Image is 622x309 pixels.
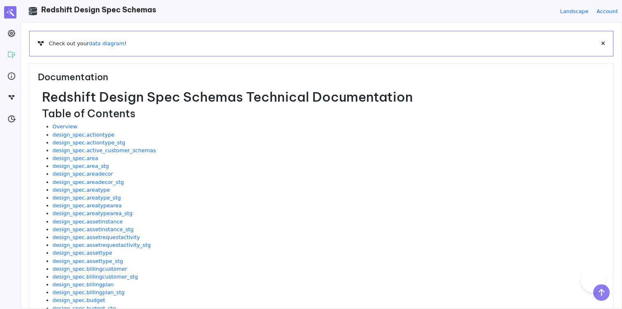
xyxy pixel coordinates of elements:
[53,218,123,225] a: design_spec.assetinstance
[53,210,132,216] a: design_spec.areatypearea_stg
[53,147,156,153] a: design_spec.active_customer_schemas
[53,132,115,138] a: design_spec.actiontype
[581,268,606,293] iframe: Toggle Customer Support
[4,6,16,19] img: Magic Data logo
[596,7,618,15] a: Account
[53,242,151,248] a: design_spec.assetrequestactivity_stg
[53,155,98,161] a: design_spec.area
[41,5,156,14] span: Redshift Design Spec Schemas
[53,202,122,209] a: design_spec.areatypearea
[38,72,605,89] h3: Documentation
[53,234,140,240] a: design_spec.assetrequestactivity
[53,226,134,232] a: design_spec.assetinstance_stg
[42,89,605,105] h1: Redshift Design Spec Schemas Technical Documentation
[53,281,114,288] a: design_spec.billingplan
[560,7,589,15] a: Landscape
[53,250,112,256] a: design_spec.assettype
[38,39,605,47] div: Check out your !
[53,195,121,201] a: design_spec.areatype_stg
[53,266,127,272] a: design_spec.billingcustomer
[53,163,109,169] a: design_spec.area_stg
[42,107,605,120] h2: Table of Contents
[53,139,125,146] a: design_spec.actiontype_stg
[53,179,124,185] a: design_spec.areadecor_stg
[53,289,125,295] a: design_spec.billingplan_stg
[89,40,124,46] a: data diagram
[53,187,110,193] a: design_spec.areatype
[53,297,105,303] a: design_spec.budget
[53,123,77,130] a: Overview
[53,171,113,177] a: design_spec.areadecor
[53,258,123,264] a: design_spec.assettype_stg
[53,274,138,280] a: design_spec.billingcustomer_stg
